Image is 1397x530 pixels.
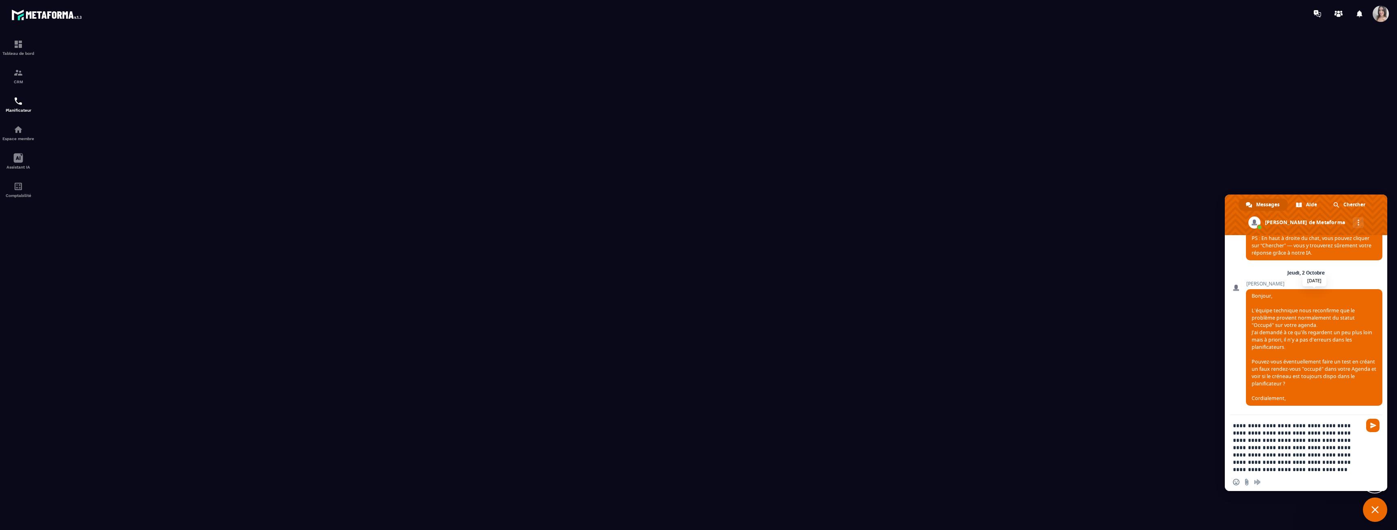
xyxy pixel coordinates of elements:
[11,7,84,22] img: logo
[13,125,23,134] img: automations
[2,175,35,204] a: accountantaccountantComptabilité
[1353,217,1364,228] div: Autres canaux
[1256,199,1280,211] span: Messages
[1366,419,1380,432] span: Envoyer
[13,39,23,49] img: formation
[2,165,35,169] p: Assistant IA
[1254,479,1261,485] span: Message audio
[1233,479,1239,485] span: Insérer un emoji
[13,68,23,78] img: formation
[13,182,23,191] img: accountant
[1233,422,1361,473] textarea: Entrez votre message...
[2,108,35,112] p: Planificateur
[1306,199,1317,211] span: Aide
[2,51,35,56] p: Tableau de bord
[1363,498,1387,522] div: Fermer le chat
[1326,199,1373,211] div: Chercher
[2,80,35,84] p: CRM
[1243,479,1250,485] span: Envoyer un fichier
[2,147,35,175] a: Assistant IA
[13,96,23,106] img: scheduler
[1252,292,1376,402] span: Bonjour, L'équipe technique nous reconfirme que le problème provient normalement du statut "Occup...
[1287,270,1325,275] div: Jeudi, 2 Octobre
[2,90,35,119] a: schedulerschedulerPlanificateur
[2,62,35,90] a: formationformationCRM
[1289,199,1325,211] div: Aide
[1343,199,1365,211] span: Chercher
[1246,281,1382,287] span: [PERSON_NAME]
[2,193,35,198] p: Comptabilité
[1239,199,1288,211] div: Messages
[2,119,35,147] a: automationsautomationsEspace membre
[2,136,35,141] p: Espace membre
[2,33,35,62] a: formationformationTableau de bord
